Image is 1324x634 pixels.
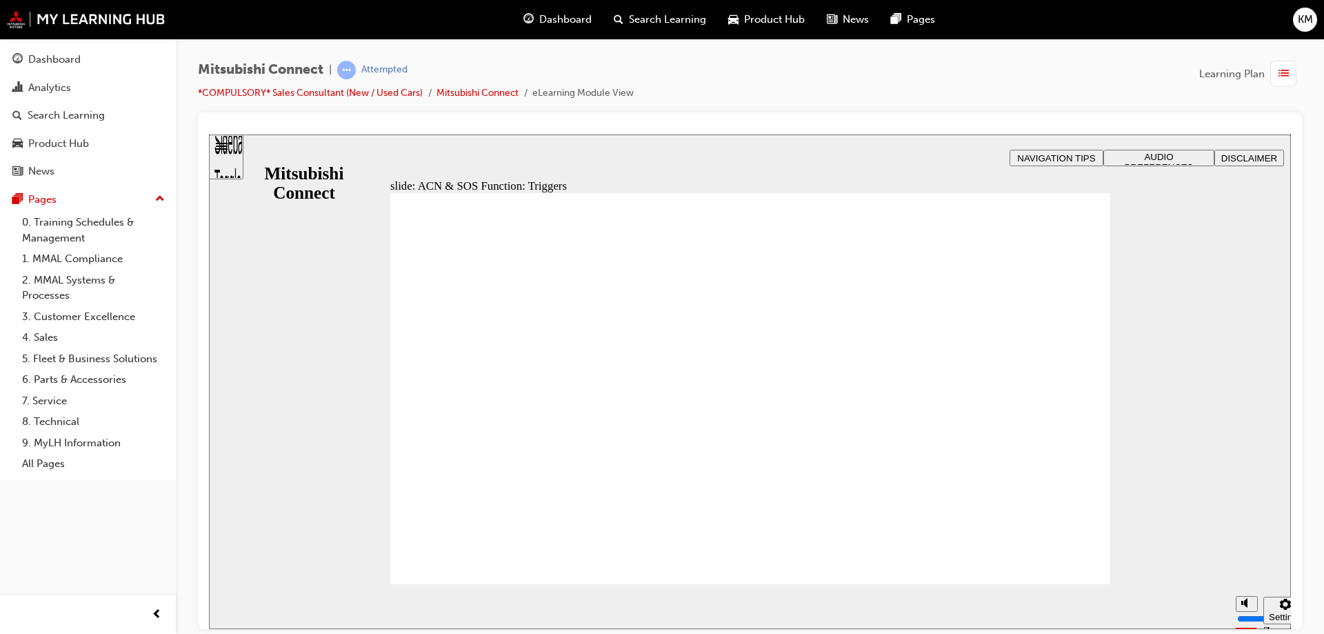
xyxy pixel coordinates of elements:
a: All Pages [17,453,170,475]
a: *COMPULSORY* Sales Consultant (New / Used Cars) [198,87,423,99]
span: list-icon [1278,66,1289,83]
span: news-icon [827,11,837,28]
div: misc controls [1020,450,1075,495]
a: News [6,159,170,184]
span: | [329,62,332,78]
span: search-icon [614,11,623,28]
span: Pages [907,12,935,28]
a: Analytics [6,75,170,101]
button: DashboardAnalyticsSearch LearningProduct HubNews [6,44,170,187]
a: 2. MMAL Systems & Processes [17,270,170,306]
span: learningRecordVerb_ATTEMPT-icon [337,61,356,79]
a: 8. Technical [17,411,170,433]
span: KM [1298,12,1313,28]
a: Product Hub [6,131,170,157]
div: Attempted [361,63,408,77]
a: 5. Fleet & Business Solutions [17,348,170,370]
span: Product Hub [744,12,805,28]
button: AUDIO PREFERENCES [894,15,1005,32]
span: Mitsubishi Connect [198,62,323,78]
span: news-icon [12,166,23,178]
div: News [28,164,54,179]
span: DISCLAIMER [1012,19,1068,29]
a: guage-iconDashboard [512,6,603,34]
span: Learning Plan [1199,66,1265,82]
div: Search Learning [28,108,105,123]
div: Pages [28,192,57,208]
a: Dashboard [6,47,170,72]
span: pages-icon [891,11,901,28]
div: Dashboard [28,52,81,68]
div: Analytics [28,80,71,96]
span: Search Learning [629,12,706,28]
a: 0. Training Schedules & Management [17,212,170,248]
button: DISCLAIMER [1005,15,1075,32]
a: Mitsubishi Connect [437,87,519,99]
span: Dashboard [539,12,592,28]
button: NAVIGATION TIPS [801,15,894,32]
button: KM [1293,8,1317,32]
a: 9. MyLH Information [17,433,170,454]
a: 3. Customer Excellence [17,306,170,328]
li: eLearning Module View [532,86,634,101]
a: news-iconNews [816,6,880,34]
label: Zoom to fit [1054,490,1082,531]
div: Settings [1060,477,1093,488]
img: mmal [7,10,165,28]
div: Product Hub [28,136,89,152]
span: guage-icon [12,54,23,66]
a: 4. Sales [17,327,170,348]
span: car-icon [12,138,23,150]
span: car-icon [728,11,739,28]
button: Pages [6,187,170,212]
a: 7. Service [17,390,170,412]
span: chart-icon [12,82,23,95]
a: pages-iconPages [880,6,946,34]
button: Learning Plan [1199,61,1302,87]
a: search-iconSearch Learning [603,6,717,34]
span: AUDIO PREFERENCES [916,17,985,38]
button: Settings [1054,462,1099,490]
span: search-icon [12,110,22,122]
span: guage-icon [523,11,534,28]
span: up-icon [155,190,165,208]
a: car-iconProduct Hub [717,6,816,34]
span: prev-icon [152,606,162,624]
span: pages-icon [12,194,23,206]
button: Mute (Ctrl+Alt+M) [1027,462,1049,477]
a: Search Learning [6,103,170,128]
span: News [843,12,869,28]
input: volume [1028,479,1117,490]
a: 6. Parts & Accessories [17,369,170,390]
a: 1. MMAL Compliance [17,248,170,270]
span: NAVIGATION TIPS [808,19,886,29]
